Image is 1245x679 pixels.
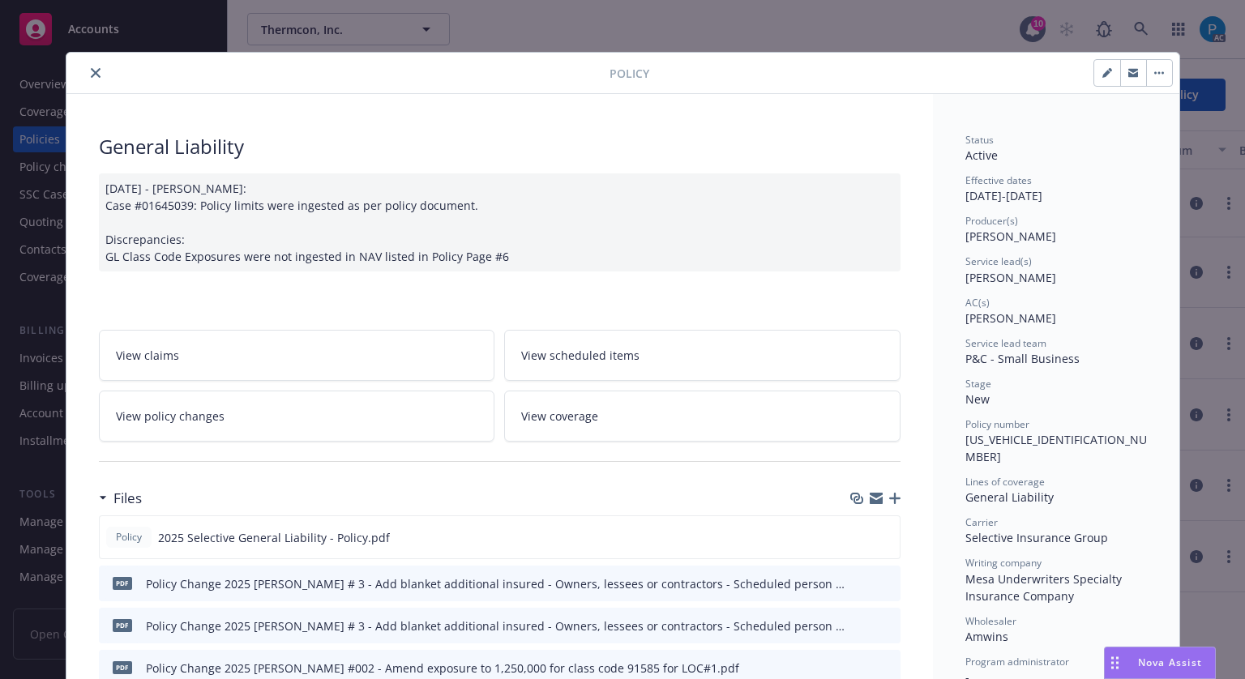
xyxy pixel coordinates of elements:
span: Lines of coverage [965,475,1045,489]
span: Active [965,147,998,163]
button: preview file [879,575,894,592]
span: Selective Insurance Group [965,530,1108,545]
div: Files [99,488,142,509]
div: General Liability [99,133,901,160]
div: [DATE] - [PERSON_NAME]: Case #01645039: Policy limits were ingested as per policy document. Discr... [99,173,901,271]
span: [US_VEHICLE_IDENTIFICATION_NUMBER] [965,432,1147,464]
a: View coverage [504,391,901,442]
span: [PERSON_NAME] [965,228,1056,244]
div: Policy Change 2025 [PERSON_NAME] #002 - Amend exposure to 1,250,000 for class code 91585 for LOC#... [146,660,739,677]
span: View claims [116,347,179,364]
span: Policy number [965,417,1029,431]
button: close [86,63,105,83]
span: Nova Assist [1138,656,1202,669]
span: AC(s) [965,296,990,310]
button: preview file [879,617,894,634]
button: download file [854,660,866,677]
a: View claims [99,330,495,381]
a: View scheduled items [504,330,901,381]
span: pdf [113,577,132,589]
button: preview file [879,529,893,546]
span: New [965,391,990,407]
span: Policy [113,530,145,544]
h3: Files [113,488,142,509]
span: Carrier [965,515,998,529]
div: Drag to move [1105,647,1125,678]
button: download file [854,575,866,592]
span: pdf [113,661,132,673]
span: [PERSON_NAME] [965,310,1056,326]
span: pdf [113,619,132,631]
div: [DATE] - [DATE] [965,173,1147,204]
span: [PERSON_NAME] [965,270,1056,285]
span: View policy changes [116,408,225,425]
button: preview file [879,660,894,677]
a: View policy changes [99,391,495,442]
span: Amwins [965,629,1008,644]
span: 2025 Selective General Liability - Policy.pdf [158,529,390,546]
span: Policy [610,65,649,82]
span: General Liability [965,489,1054,505]
span: Service lead team [965,336,1046,350]
span: Program administrator [965,655,1069,668]
span: View coverage [521,408,598,425]
span: Mesa Underwriters Specialty Insurance Company [965,571,1125,604]
button: Nova Assist [1104,647,1216,679]
span: Producer(s) [965,214,1018,228]
div: Policy Change 2025 [PERSON_NAME] # 3 - Add blanket additional insured - Owners, lessees or contra... [146,575,847,592]
button: download file [854,617,866,634]
span: Effective dates [965,173,1032,187]
span: Writing company [965,556,1042,570]
span: Wholesaler [965,614,1016,628]
span: Stage [965,377,991,391]
span: P&C - Small Business [965,351,1080,366]
span: Status [965,133,994,147]
button: download file [853,529,866,546]
span: View scheduled items [521,347,640,364]
div: Policy Change 2025 [PERSON_NAME] # 3 - Add blanket additional insured - Owners, lessees or contra... [146,617,847,634]
span: Service lead(s) [965,254,1032,268]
